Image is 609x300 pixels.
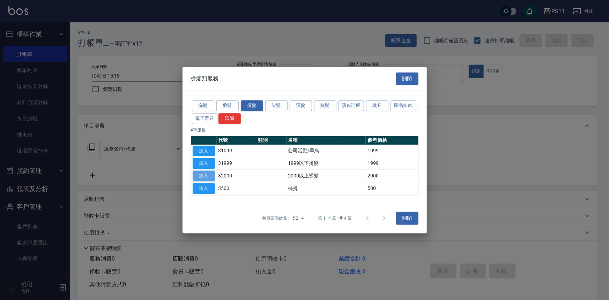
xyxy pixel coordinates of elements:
button: 電子票券 [192,113,218,124]
button: 加入 [193,158,215,169]
button: 加入 [193,183,215,194]
td: 500 [366,182,418,195]
th: 類別 [256,136,287,145]
button: 接髮 [314,100,336,111]
button: 加入 [193,170,215,181]
div: 50 [290,209,307,228]
button: 剪髮 [216,100,239,111]
button: 其它 [366,100,388,111]
td: 31999 [217,157,257,170]
th: 名稱 [287,136,366,145]
td: 公司活動/早鳥 [287,145,366,157]
button: 贈品扣款 [391,100,416,111]
td: 1999以下燙髮 [287,157,366,170]
td: 1999 [366,157,418,170]
p: 每頁顯示數量 [262,215,287,221]
button: 燙髮 [241,100,263,111]
td: 2000以上燙髮 [287,170,366,182]
p: 4 筆服務 [191,127,418,133]
td: 補燙 [287,182,366,195]
td: 31099 [217,145,257,157]
td: 3500 [217,182,257,195]
td: 32000 [217,170,257,182]
p: 第 1–4 筆 共 4 筆 [318,215,352,221]
th: 參考價格 [366,136,418,145]
span: 燙髮類服務 [191,75,219,82]
button: 洗髮 [192,100,214,111]
button: 清除 [218,113,241,124]
td: 1099 [366,145,418,157]
th: 代號 [217,136,257,145]
button: 加入 [193,146,215,156]
td: 2000 [366,170,418,182]
button: 關閉 [396,72,418,85]
button: 關閉 [396,212,418,225]
button: 護髮 [290,100,312,111]
button: 頭皮理療 [339,100,364,111]
button: 染髮 [265,100,288,111]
